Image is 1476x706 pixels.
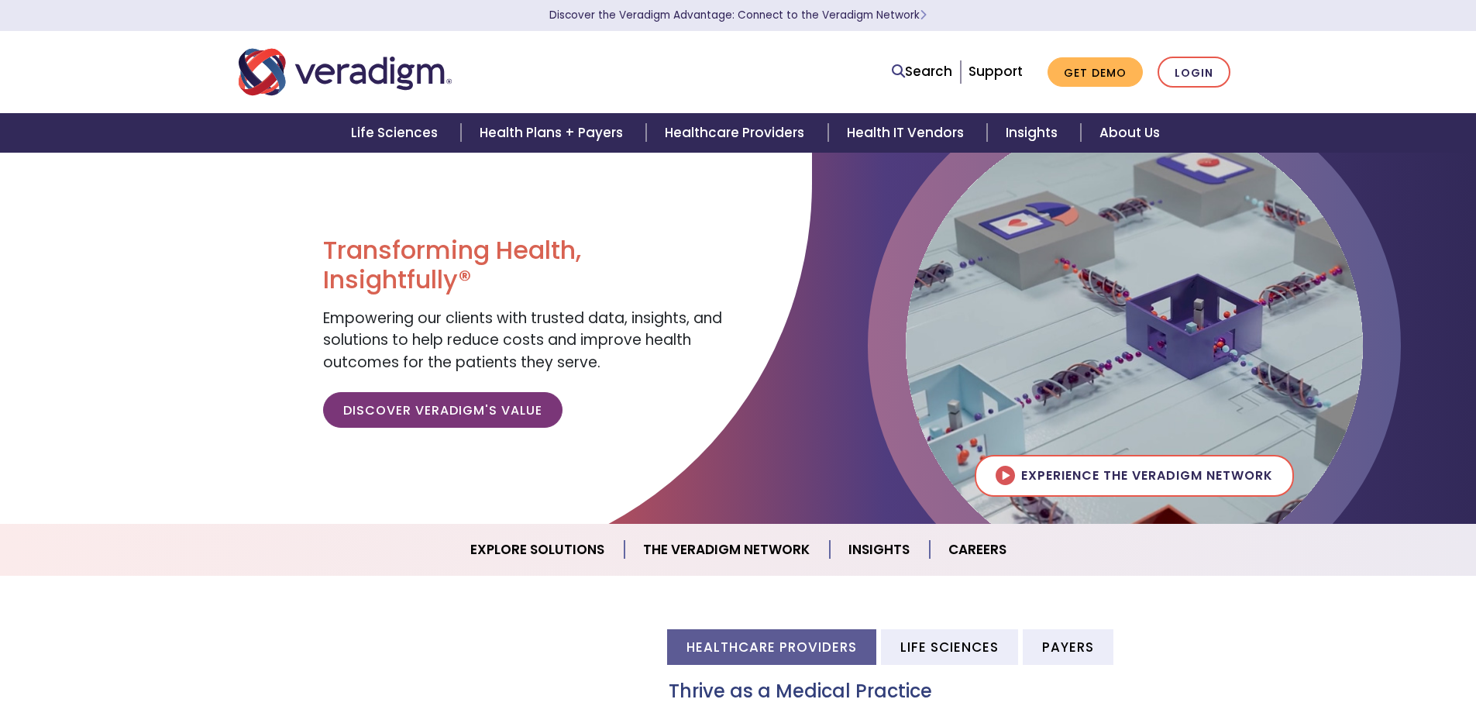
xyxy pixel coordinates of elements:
[646,113,827,153] a: Healthcare Providers
[549,8,927,22] a: Discover the Veradigm Advantage: Connect to the Veradigm NetworkLearn More
[332,113,461,153] a: Life Sciences
[1158,57,1230,88] a: Login
[881,629,1018,664] li: Life Sciences
[1048,57,1143,88] a: Get Demo
[323,392,563,428] a: Discover Veradigm's Value
[930,530,1025,570] a: Careers
[892,61,952,82] a: Search
[624,530,830,570] a: The Veradigm Network
[323,236,726,295] h1: Transforming Health, Insightfully®
[1023,629,1113,664] li: Payers
[830,530,930,570] a: Insights
[667,629,876,664] li: Healthcare Providers
[920,8,927,22] span: Learn More
[452,530,624,570] a: Explore Solutions
[1081,113,1178,153] a: About Us
[323,308,722,373] span: Empowering our clients with trusted data, insights, and solutions to help reduce costs and improv...
[669,680,1238,703] h3: Thrive as a Medical Practice
[969,62,1023,81] a: Support
[828,113,987,153] a: Health IT Vendors
[239,46,452,98] img: Veradigm logo
[987,113,1081,153] a: Insights
[461,113,646,153] a: Health Plans + Payers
